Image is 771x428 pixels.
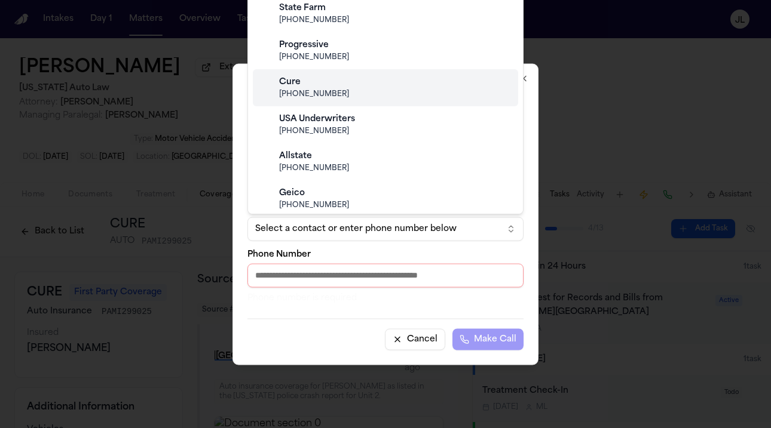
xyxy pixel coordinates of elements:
[279,90,511,99] span: [PHONE_NUMBER]
[279,201,511,210] span: [PHONE_NUMBER]
[279,2,511,14] div: State Farm
[279,76,511,88] div: Cure
[279,113,511,125] div: USA Underwriters
[279,164,511,173] span: [PHONE_NUMBER]
[279,187,511,199] div: Geico
[279,127,511,136] span: [PHONE_NUMBER]
[279,16,511,25] span: [PHONE_NUMBER]
[279,39,511,51] div: Progressive
[279,53,511,62] span: [PHONE_NUMBER]
[279,150,511,162] div: Allstate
